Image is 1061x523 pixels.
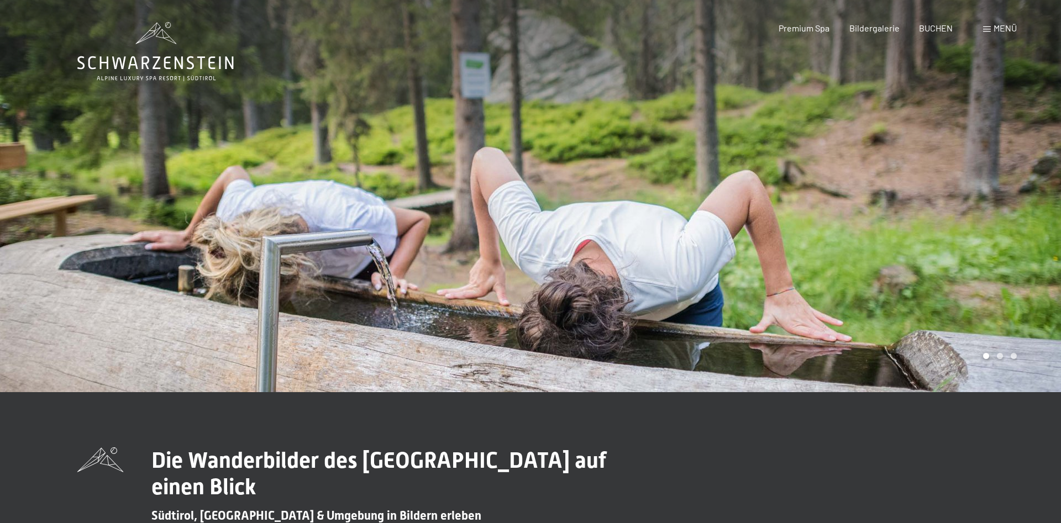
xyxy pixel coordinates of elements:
[1011,353,1017,359] div: Carousel Page 3
[983,353,989,359] div: Carousel Page 1 (Current Slide)
[779,23,829,33] a: Premium Spa
[849,23,900,33] a: Bildergalerie
[151,509,481,522] span: Südtirol, [GEOGRAPHIC_DATA] & Umgebung in Bildern erleben
[151,447,606,500] span: Die Wanderbilder des [GEOGRAPHIC_DATA] auf einen Blick
[979,353,1017,359] div: Carousel Pagination
[994,23,1017,33] span: Menü
[919,23,953,33] a: BUCHEN
[997,353,1003,359] div: Carousel Page 2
